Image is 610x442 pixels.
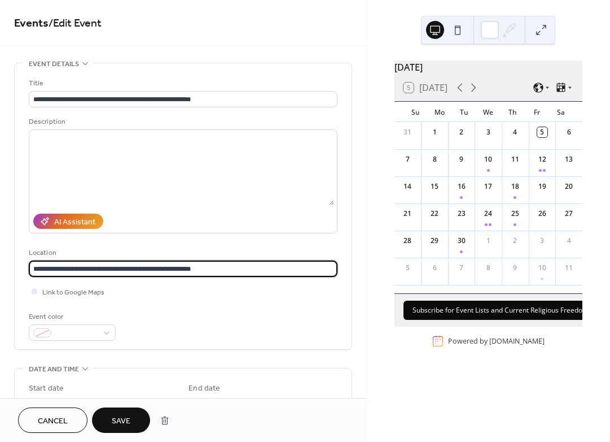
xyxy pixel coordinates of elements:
div: 25 [510,209,520,219]
div: Fr [525,102,549,122]
div: Description [29,116,335,128]
div: 12 [537,154,547,164]
div: 11 [510,154,520,164]
div: Mo [428,102,452,122]
span: Save [112,415,130,427]
div: 9 [457,154,467,164]
div: 15 [429,181,440,192]
button: Save [92,408,150,433]
div: 23 [457,209,467,219]
div: 8 [483,263,493,273]
div: 17 [483,181,493,192]
div: [DATE] [394,60,582,74]
div: Event color [29,311,113,323]
div: 10 [483,154,493,164]
span: Date [29,397,44,409]
div: 14 [402,181,412,192]
div: Su [403,102,428,122]
span: Link to Google Maps [42,287,104,298]
div: Location [29,247,335,259]
span: Date [188,397,204,409]
button: AI Assistant [33,214,103,229]
div: 5 [537,127,547,137]
div: 31 [402,127,412,137]
div: Title [29,77,335,89]
div: 10 [537,263,547,273]
div: 7 [402,154,412,164]
div: 3 [483,127,493,137]
div: 1 [483,236,493,246]
div: 24 [483,209,493,219]
div: 29 [429,236,440,246]
span: / Edit Event [49,12,102,34]
div: 2 [510,236,520,246]
div: 21 [402,209,412,219]
div: 22 [429,209,440,219]
div: 16 [457,181,467,192]
div: We [476,102,501,122]
div: 26 [537,209,547,219]
div: End date [188,383,220,395]
div: Powered by [448,336,545,346]
div: Th [501,102,525,122]
div: 6 [429,263,440,273]
div: 6 [564,127,574,137]
span: Time [110,397,126,409]
div: Sa [549,102,573,122]
div: 1 [429,127,440,137]
a: [DOMAIN_NAME] [489,336,545,346]
span: Cancel [38,415,68,427]
div: 7 [457,263,467,273]
div: 20 [564,181,574,192]
div: AI Assistant [54,216,95,228]
div: 11 [564,263,574,273]
div: Tu [452,102,476,122]
div: 18 [510,181,520,192]
span: Time [270,397,286,409]
div: 8 [429,154,440,164]
div: 13 [564,154,574,164]
span: Date and time [29,363,79,375]
div: 19 [537,181,547,192]
div: 30 [457,236,467,246]
div: 5 [402,263,412,273]
div: 4 [564,236,574,246]
div: 3 [537,236,547,246]
div: 27 [564,209,574,219]
div: Start date [29,383,64,395]
div: 9 [510,263,520,273]
div: 2 [457,127,467,137]
div: 28 [402,236,412,246]
button: Cancel [18,408,87,433]
div: 4 [510,127,520,137]
span: Event details [29,58,79,70]
a: Events [14,12,49,34]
